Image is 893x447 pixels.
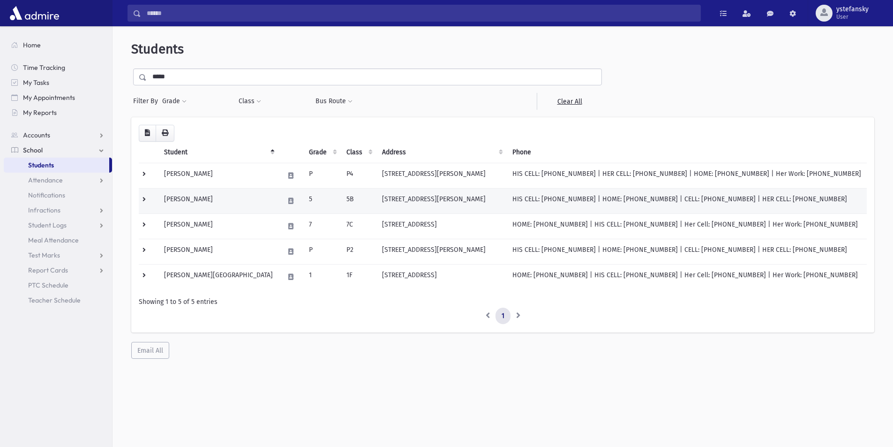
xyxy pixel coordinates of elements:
[23,131,50,139] span: Accounts
[28,251,60,259] span: Test Marks
[28,221,67,229] span: Student Logs
[162,93,187,110] button: Grade
[4,233,112,248] a: Meal Attendance
[4,278,112,293] a: PTC Schedule
[4,203,112,218] a: Infractions
[303,213,341,239] td: 7
[158,213,278,239] td: [PERSON_NAME]
[28,206,60,214] span: Infractions
[836,13,869,21] span: User
[303,264,341,289] td: 1
[4,188,112,203] a: Notifications
[4,263,112,278] a: Report Cards
[341,264,376,289] td: 1F
[4,128,112,143] a: Accounts
[341,142,376,163] th: Class: activate to sort column ascending
[156,125,174,142] button: Print
[28,176,63,184] span: Attendance
[158,239,278,264] td: [PERSON_NAME]
[507,142,867,163] th: Phone
[537,93,602,110] a: Clear All
[4,105,112,120] a: My Reports
[376,264,507,289] td: [STREET_ADDRESS]
[131,41,184,57] span: Students
[4,293,112,308] a: Teacher Schedule
[507,163,867,188] td: HIS CELL: [PHONE_NUMBER] | HER CELL: [PHONE_NUMBER] | HOME: [PHONE_NUMBER] | Her Work: [PHONE_NUM...
[4,218,112,233] a: Student Logs
[376,188,507,213] td: [STREET_ADDRESS][PERSON_NAME]
[376,142,507,163] th: Address: activate to sort column ascending
[158,142,278,163] th: Student: activate to sort column descending
[341,239,376,264] td: P2
[303,163,341,188] td: P
[133,96,162,106] span: Filter By
[507,213,867,239] td: HOME: [PHONE_NUMBER] | HIS CELL: [PHONE_NUMBER] | Her Cell: [PHONE_NUMBER] | Her Work: [PHONE_NUM...
[139,125,156,142] button: CSV
[23,146,43,154] span: School
[158,264,278,289] td: [PERSON_NAME][GEOGRAPHIC_DATA]
[507,239,867,264] td: HIS CELL: [PHONE_NUMBER] | HOME: [PHONE_NUMBER] | CELL: [PHONE_NUMBER] | HER CELL: [PHONE_NUMBER]
[28,236,79,244] span: Meal Attendance
[141,5,700,22] input: Search
[4,38,112,53] a: Home
[28,161,54,169] span: Students
[238,93,262,110] button: Class
[341,213,376,239] td: 7C
[23,63,65,72] span: Time Tracking
[341,163,376,188] td: P4
[4,60,112,75] a: Time Tracking
[158,188,278,213] td: [PERSON_NAME]
[28,266,68,274] span: Report Cards
[4,143,112,158] a: School
[158,163,278,188] td: [PERSON_NAME]
[507,188,867,213] td: HIS CELL: [PHONE_NUMBER] | HOME: [PHONE_NUMBER] | CELL: [PHONE_NUMBER] | HER CELL: [PHONE_NUMBER]
[8,4,61,23] img: AdmirePro
[315,93,353,110] button: Bus Route
[4,75,112,90] a: My Tasks
[4,90,112,105] a: My Appointments
[376,213,507,239] td: [STREET_ADDRESS]
[4,158,109,173] a: Students
[303,188,341,213] td: 5
[131,342,169,359] button: Email All
[341,188,376,213] td: 5B
[376,239,507,264] td: [STREET_ADDRESS][PERSON_NAME]
[376,163,507,188] td: [STREET_ADDRESS][PERSON_NAME]
[4,248,112,263] a: Test Marks
[23,41,41,49] span: Home
[495,308,510,325] a: 1
[23,93,75,102] span: My Appointments
[23,78,49,87] span: My Tasks
[303,142,341,163] th: Grade: activate to sort column ascending
[4,173,112,188] a: Attendance
[28,281,68,289] span: PTC Schedule
[28,296,81,304] span: Teacher Schedule
[28,191,65,199] span: Notifications
[139,297,867,307] div: Showing 1 to 5 of 5 entries
[507,264,867,289] td: HOME: [PHONE_NUMBER] | HIS CELL: [PHONE_NUMBER] | Her Cell: [PHONE_NUMBER] | Her Work: [PHONE_NUM...
[836,6,869,13] span: ystefansky
[303,239,341,264] td: P
[23,108,57,117] span: My Reports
